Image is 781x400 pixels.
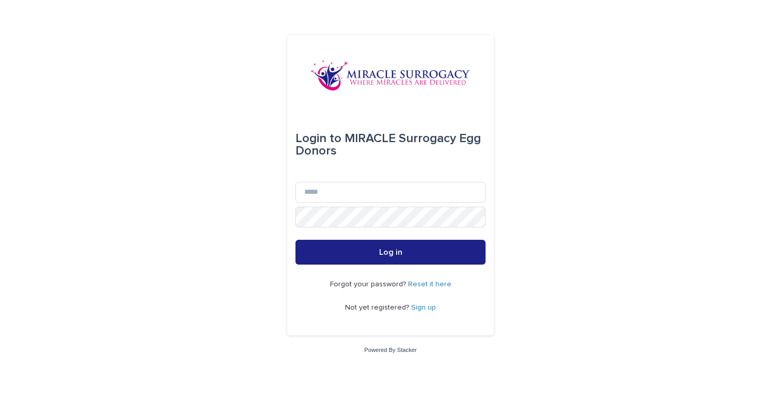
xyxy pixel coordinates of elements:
a: Powered By Stacker [364,347,416,353]
span: Login to [295,132,341,145]
img: OiFFDOGZQuirLhrlO1ag [310,60,471,91]
a: Sign up [411,304,436,311]
span: Not yet registered? [345,304,411,311]
span: Forgot your password? [330,281,408,288]
a: Reset it here [408,281,451,288]
button: Log in [295,240,486,265]
div: MIRACLE Surrogacy Egg Donors [295,124,486,165]
span: Log in [379,248,402,256]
